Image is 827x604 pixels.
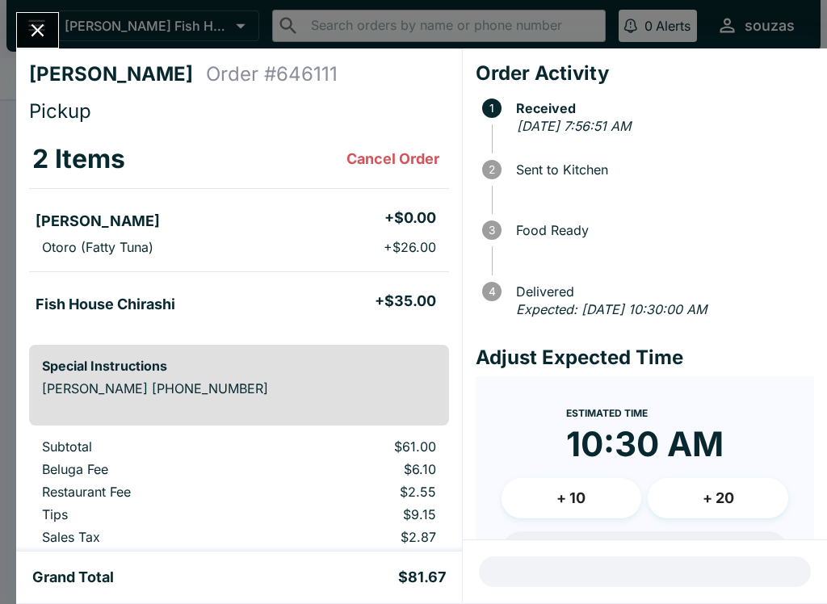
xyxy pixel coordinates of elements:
[29,99,91,123] span: Pickup
[42,239,153,255] p: Otoro (Fatty Tuna)
[42,358,436,374] h6: Special Instructions
[42,484,255,500] p: Restaurant Fee
[566,423,724,465] time: 10:30 AM
[281,529,436,545] p: $2.87
[42,529,255,545] p: Sales Tax
[375,292,436,311] h5: + $35.00
[566,407,648,419] span: Estimated Time
[516,301,707,317] em: Expected: [DATE] 10:30:00 AM
[29,62,206,86] h4: [PERSON_NAME]
[384,239,436,255] p: + $26.00
[476,61,814,86] h4: Order Activity
[42,461,255,477] p: Beluga Fee
[281,484,436,500] p: $2.55
[648,478,788,518] button: + 20
[29,130,449,332] table: orders table
[281,461,436,477] p: $6.10
[398,568,446,587] h5: $81.67
[36,295,175,314] h5: Fish House Chirashi
[281,506,436,522] p: $9.15
[42,380,436,396] p: [PERSON_NAME] [PHONE_NUMBER]
[489,224,495,237] text: 3
[508,162,814,177] span: Sent to Kitchen
[32,143,125,175] h3: 2 Items
[384,208,436,228] h5: + $0.00
[29,438,449,552] table: orders table
[42,438,255,455] p: Subtotal
[340,143,446,175] button: Cancel Order
[489,102,494,115] text: 1
[508,223,814,237] span: Food Ready
[476,346,814,370] h4: Adjust Expected Time
[281,438,436,455] p: $61.00
[32,568,114,587] h5: Grand Total
[508,284,814,299] span: Delivered
[517,118,631,134] em: [DATE] 7:56:51 AM
[488,285,495,298] text: 4
[508,101,814,115] span: Received
[36,212,160,231] h5: [PERSON_NAME]
[206,62,338,86] h4: Order # 646111
[489,163,495,176] text: 2
[17,13,58,48] button: Close
[42,506,255,522] p: Tips
[502,478,642,518] button: + 10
